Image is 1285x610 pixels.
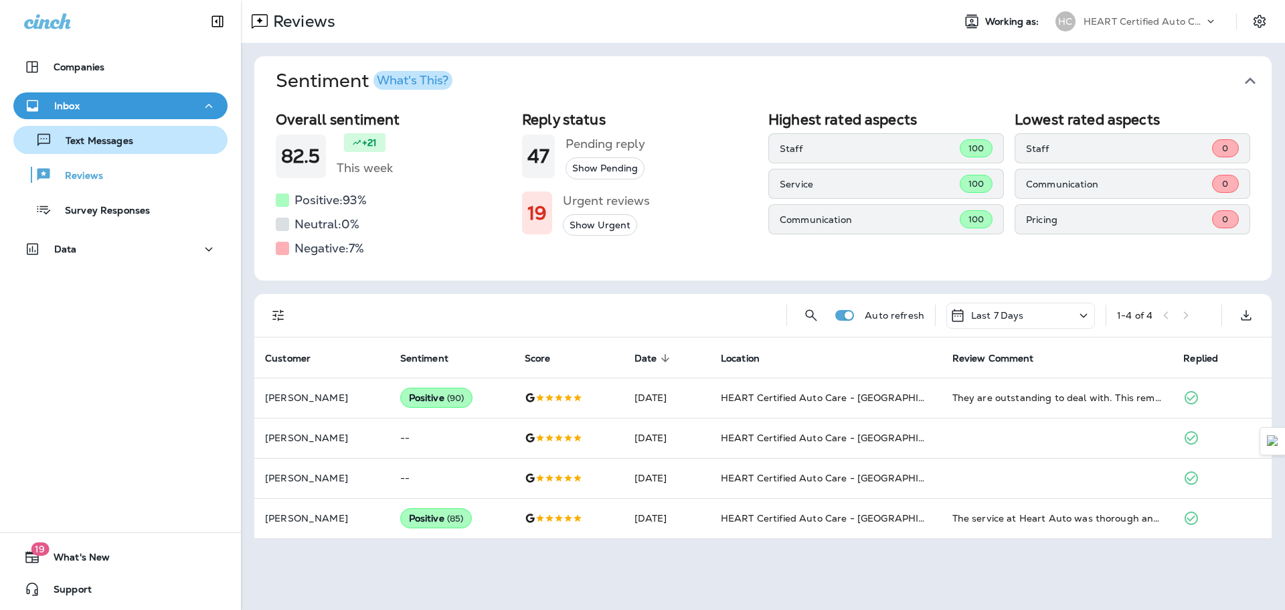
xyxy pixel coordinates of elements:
[721,352,777,364] span: Location
[54,100,80,111] p: Inbox
[276,70,452,92] h1: Sentiment
[527,202,547,224] h1: 19
[294,214,359,235] h5: Neutral: 0 %
[400,388,473,408] div: Positive
[294,238,364,259] h5: Negative: 7 %
[624,418,710,458] td: [DATE]
[1233,302,1260,329] button: Export as CSV
[276,111,511,128] h2: Overall sentiment
[447,392,464,404] span: ( 90 )
[1222,214,1228,225] span: 0
[634,353,657,364] span: Date
[13,161,228,189] button: Reviews
[721,432,961,444] span: HEART Certified Auto Care - [GEOGRAPHIC_DATA]
[52,170,103,183] p: Reviews
[13,196,228,224] button: Survey Responses
[624,498,710,538] td: [DATE]
[13,576,228,603] button: Support
[281,145,321,167] h1: 82.5
[952,391,1163,404] div: They are outstanding to deal with. This reminds of the old time honest and trustworthy auto speci...
[968,178,984,189] span: 100
[390,458,514,498] td: --
[1015,111,1250,128] h2: Lowest rated aspects
[1222,143,1228,154] span: 0
[254,106,1272,281] div: SentimentWhat's This?
[40,584,92,600] span: Support
[1026,179,1212,189] p: Communication
[1222,178,1228,189] span: 0
[362,136,377,149] p: +21
[294,189,367,211] h5: Positive: 93 %
[265,433,379,443] p: [PERSON_NAME]
[268,11,335,31] p: Reviews
[265,352,328,364] span: Customer
[721,353,760,364] span: Location
[780,214,960,225] p: Communication
[373,71,452,90] button: What's This?
[400,352,466,364] span: Sentiment
[400,353,448,364] span: Sentiment
[13,544,228,570] button: 19What's New
[865,310,924,321] p: Auto refresh
[968,214,984,225] span: 100
[525,353,551,364] span: Score
[265,302,292,329] button: Filters
[768,111,1004,128] h2: Highest rated aspects
[54,62,104,72] p: Companies
[721,472,961,484] span: HEART Certified Auto Care - [GEOGRAPHIC_DATA]
[952,352,1051,364] span: Review Comment
[40,552,110,568] span: What's New
[1183,353,1218,364] span: Replied
[265,513,379,524] p: [PERSON_NAME]
[1026,143,1212,154] p: Staff
[624,458,710,498] td: [DATE]
[952,512,1163,525] div: The service at Heart Auto was thorough and diligent In diagnosing my worrisome headlight problem,...
[971,310,1024,321] p: Last 7 Days
[1248,9,1272,33] button: Settings
[624,378,710,418] td: [DATE]
[377,74,448,86] div: What's This?
[968,143,984,154] span: 100
[952,353,1034,364] span: Review Comment
[780,179,960,189] p: Service
[721,512,961,524] span: HEART Certified Auto Care - [GEOGRAPHIC_DATA]
[985,16,1042,27] span: Working as:
[13,92,228,119] button: Inbox
[522,111,758,128] h2: Reply status
[337,157,393,179] h5: This week
[265,353,311,364] span: Customer
[13,236,228,262] button: Data
[634,352,675,364] span: Date
[798,302,825,329] button: Search Reviews
[563,214,637,236] button: Show Urgent
[199,8,236,35] button: Collapse Sidebar
[721,392,961,404] span: HEART Certified Auto Care - [GEOGRAPHIC_DATA]
[52,135,133,148] p: Text Messages
[390,418,514,458] td: --
[265,392,379,403] p: [PERSON_NAME]
[54,244,77,254] p: Data
[525,352,568,364] span: Score
[265,473,379,483] p: [PERSON_NAME]
[780,143,960,154] p: Staff
[1183,352,1235,364] span: Replied
[563,190,650,212] h5: Urgent reviews
[13,126,228,154] button: Text Messages
[31,542,49,556] span: 19
[1117,310,1152,321] div: 1 - 4 of 4
[566,133,645,155] h5: Pending reply
[1026,214,1212,225] p: Pricing
[1055,11,1076,31] div: HC
[527,145,549,167] h1: 47
[52,205,150,218] p: Survey Responses
[400,508,473,528] div: Positive
[265,56,1282,106] button: SentimentWhat's This?
[447,513,464,524] span: ( 85 )
[1267,435,1279,447] img: Detect Auto
[13,54,228,80] button: Companies
[566,157,645,179] button: Show Pending
[1084,16,1204,27] p: HEART Certified Auto Care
